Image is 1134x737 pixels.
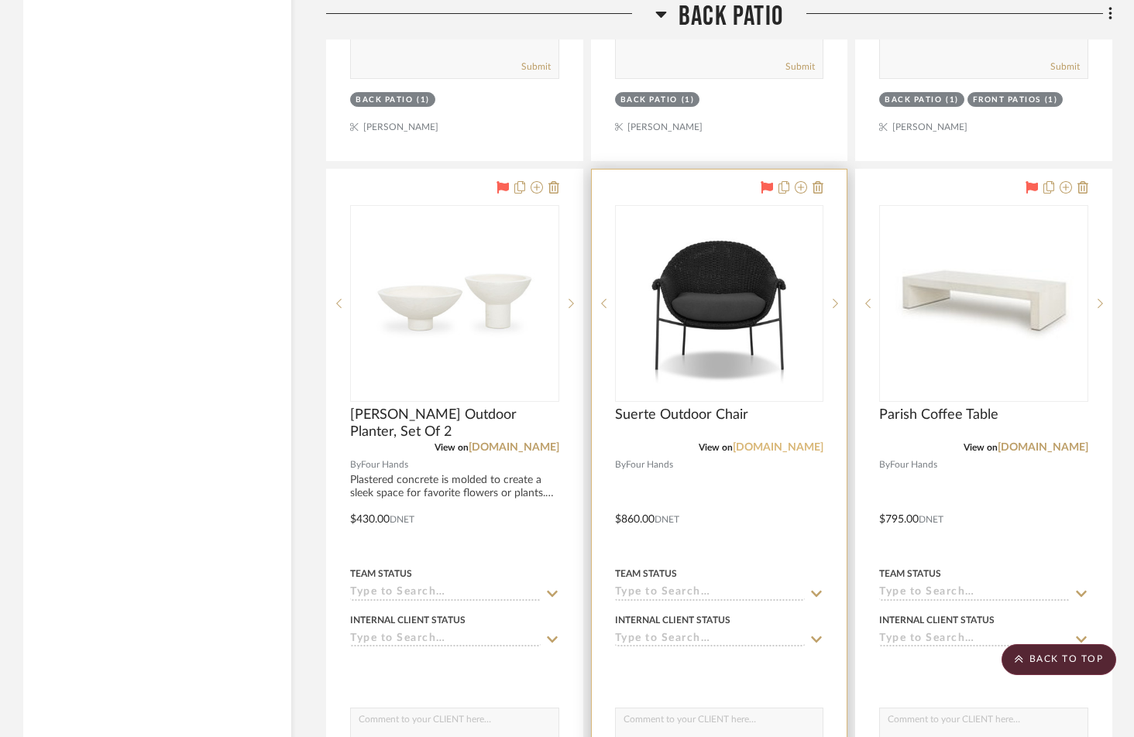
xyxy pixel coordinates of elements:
div: Team Status [615,567,677,581]
span: View on [699,443,733,452]
div: (1) [682,94,695,106]
input: Type to Search… [615,586,806,601]
img: Parish Coffee Table [887,207,1081,400]
div: (1) [1045,94,1058,106]
div: (1) [946,94,959,106]
div: Back Patio [356,94,413,106]
span: By [879,458,890,472]
span: [PERSON_NAME] Outdoor Planter, Set Of 2 [350,406,559,440]
input: Type to Search… [615,632,806,647]
div: Internal Client Status [879,613,995,627]
img: Suerte Outdoor Chair [622,207,816,400]
div: (1) [417,94,430,106]
span: Four Hands [361,458,408,472]
input: Type to Search… [350,632,541,647]
div: 0 [880,206,1088,401]
a: [DOMAIN_NAME] [733,442,823,453]
span: Suerte Outdoor Chair [615,406,748,423]
span: Four Hands [626,458,673,472]
input: Type to Search… [879,632,1070,647]
img: Pressler Outdoor Planter, Set Of 2 [358,207,552,400]
button: Submit [785,60,815,74]
div: Internal Client Status [350,613,466,627]
button: Submit [1050,60,1080,74]
div: Back Patio [885,94,942,106]
input: Type to Search… [350,586,541,601]
span: View on [964,443,998,452]
input: Type to Search… [879,586,1070,601]
span: By [615,458,626,472]
span: View on [435,443,469,452]
div: Team Status [879,567,941,581]
span: Four Hands [890,458,937,472]
div: Back Patio [620,94,678,106]
scroll-to-top-button: BACK TO TOP [1002,644,1116,675]
button: Submit [521,60,551,74]
a: [DOMAIN_NAME] [998,442,1088,453]
div: Team Status [350,567,412,581]
div: Internal Client Status [615,613,730,627]
a: [DOMAIN_NAME] [469,442,559,453]
span: By [350,458,361,472]
div: Front Patios [973,94,1041,106]
span: Parish Coffee Table [879,406,998,423]
div: 0 [616,206,823,401]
